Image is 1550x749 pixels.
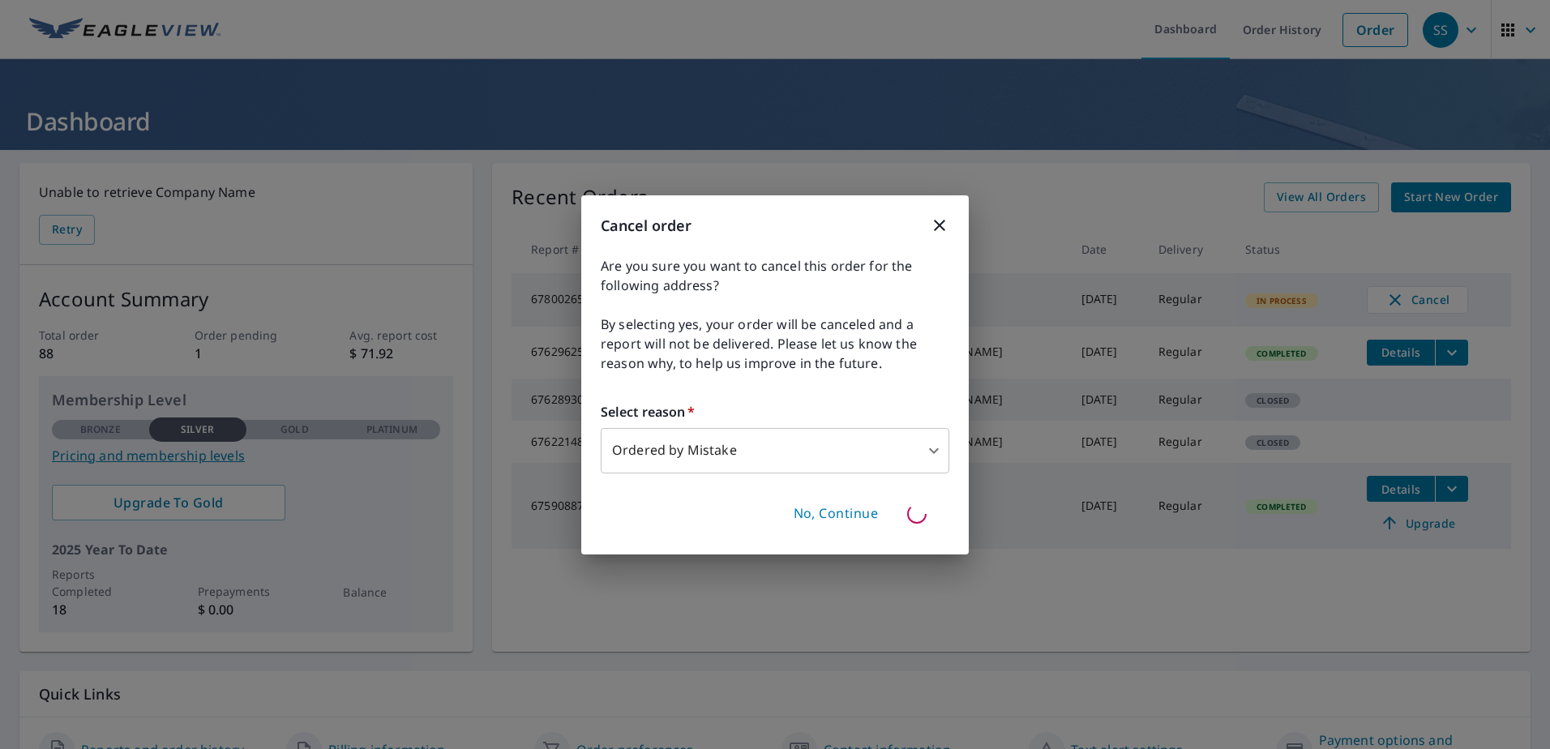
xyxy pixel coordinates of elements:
h3: Cancel order [601,215,949,237]
span: Are you sure you want to cancel this order for the following address? [601,256,949,295]
span: No, Continue [794,505,879,523]
label: Select reason [601,402,949,422]
span: By selecting yes, your order will be canceled and a report will not be delivered. Please let us k... [601,315,949,373]
button: No, Continue [787,500,885,528]
div: Ordered by Mistake [601,428,949,473]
